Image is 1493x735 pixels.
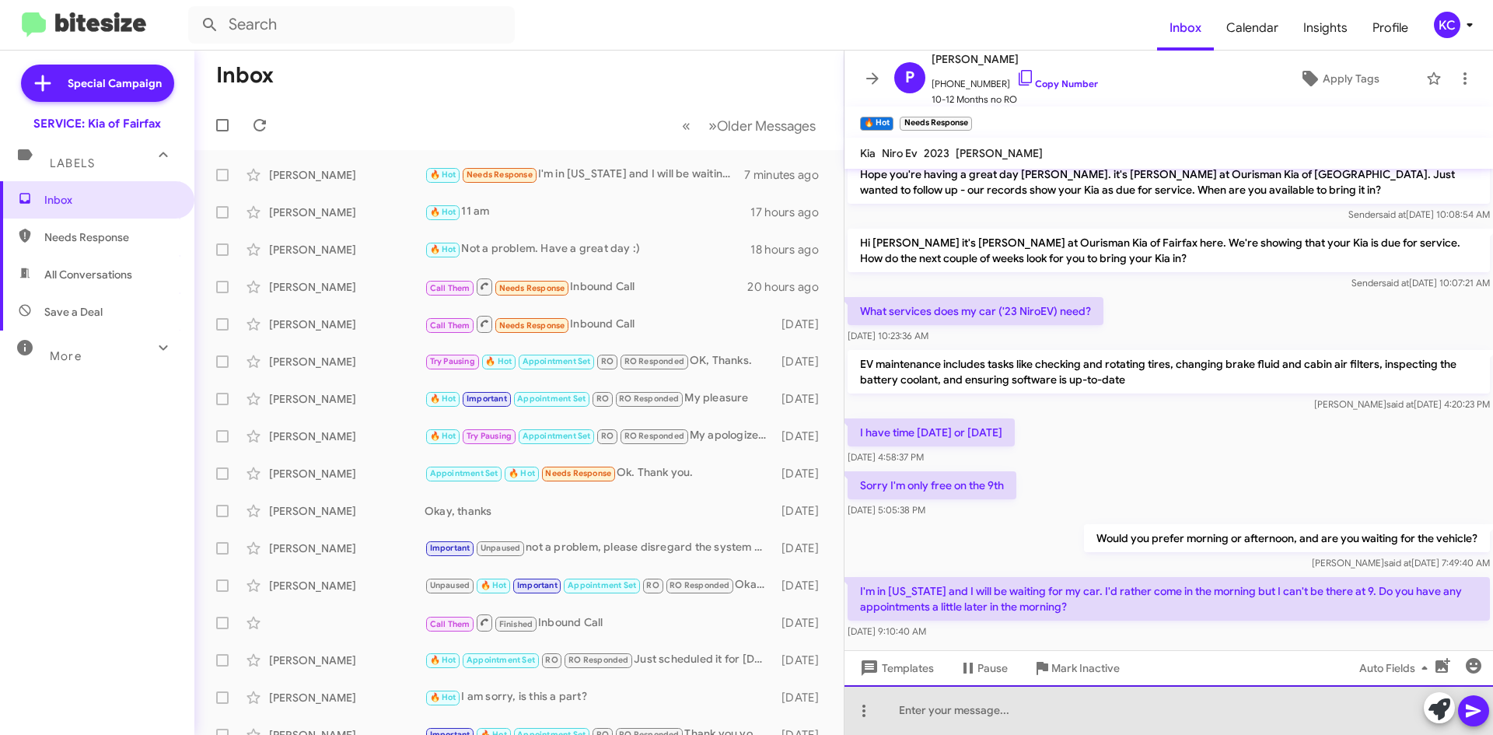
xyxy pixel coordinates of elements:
div: 7 minutes ago [744,167,831,183]
span: 🔥 Hot [481,580,507,590]
div: [PERSON_NAME] [269,690,425,705]
p: Hi [PERSON_NAME] it's [PERSON_NAME] at Ourisman Kia of Fairfax here. We're showing that your Kia ... [848,229,1490,272]
span: Niro Ev [882,146,918,160]
button: Templates [844,654,946,682]
a: Calendar [1214,5,1291,51]
div: [DATE] [774,391,831,407]
span: Call Them [430,619,470,629]
button: Pause [946,654,1020,682]
span: Important [430,543,470,553]
span: Mark Inactive [1051,654,1120,682]
span: Try Pausing [467,431,512,441]
span: RO Responded [619,394,679,404]
div: Not a problem. Have a great day :) [425,240,750,258]
span: All Conversations [44,267,132,282]
span: [PHONE_NUMBER] [932,68,1098,92]
div: [PERSON_NAME] [269,242,425,257]
span: Important [467,394,507,404]
small: 🔥 Hot [860,117,893,131]
span: Insights [1291,5,1360,51]
p: EV maintenance includes tasks like checking and rotating tires, changing brake fluid and cabin ai... [848,350,1490,394]
div: [PERSON_NAME] [269,167,425,183]
div: SERVICE: Kia of Fairfax [33,116,161,131]
p: I have time [DATE] or [DATE] [848,418,1015,446]
span: Call Them [430,283,470,293]
span: said at [1382,277,1409,289]
span: Templates [857,654,934,682]
span: Inbox [44,192,177,208]
span: Needs Response [499,283,565,293]
span: Needs Response [545,468,611,478]
div: [DATE] [774,578,831,593]
span: Sender [DATE] 10:08:54 AM [1348,208,1490,220]
p: What services does my car ('23 NiroEV) need? [848,297,1103,325]
span: [PERSON_NAME] [956,146,1043,160]
span: 🔥 Hot [430,655,456,665]
div: 20 hours ago [747,279,831,295]
span: Labels [50,156,95,170]
span: 🔥 Hot [430,692,456,702]
span: Important [517,580,558,590]
div: OK, Thanks. [425,352,774,370]
div: Inbound Call [425,613,774,632]
span: Try Pausing [430,356,475,366]
div: 17 hours ago [750,205,831,220]
span: [PERSON_NAME] [932,50,1098,68]
span: Appointment Set [568,580,636,590]
h1: Inbox [216,63,274,88]
div: [PERSON_NAME] [269,205,425,220]
div: [DATE] [774,429,831,444]
p: Sorry I'm only free on the 9th [848,471,1016,499]
div: Okay. I have you all set for [DATE] at 10:30 am. Is there anything else I can assist you with? [425,576,774,594]
span: [DATE] 10:23:36 AM [848,330,928,341]
small: Needs Response [900,117,971,131]
div: [PERSON_NAME] [269,503,425,519]
span: said at [1386,398,1414,410]
span: said at [1384,557,1411,569]
span: Needs Response [499,320,565,331]
span: Appointment Set [430,468,498,478]
span: Older Messages [717,117,816,135]
div: [DATE] [774,354,831,369]
span: Appointment Set [523,431,591,441]
span: Profile [1360,5,1421,51]
nav: Page navigation example [673,110,825,142]
div: not a problem, please disregard the system generated texts [425,539,774,557]
span: RO Responded [624,356,684,366]
button: Auto Fields [1347,654,1446,682]
div: 18 hours ago [750,242,831,257]
p: I'm in [US_STATE] and I will be waiting for my car. I'd rather come in the morning but I can't be... [848,577,1490,621]
span: 🔥 Hot [485,356,512,366]
span: RO [596,394,609,404]
span: Inbox [1157,5,1214,51]
a: Special Campaign [21,65,174,102]
span: Auto Fields [1359,654,1434,682]
div: [DATE] [774,541,831,556]
input: Search [188,6,515,44]
div: I am sorry, is this a part? [425,688,774,706]
p: Would you prefer morning or afternoon, and are you waiting for the vehicle? [1084,524,1490,552]
div: [PERSON_NAME] [269,578,425,593]
span: « [682,116,691,135]
div: Okay, thanks [425,503,774,519]
span: 🔥 Hot [430,394,456,404]
div: [PERSON_NAME] [269,466,425,481]
span: RO [545,655,558,665]
div: [DATE] [774,615,831,631]
span: RO [601,431,614,441]
span: Appointment Set [517,394,586,404]
button: Mark Inactive [1020,654,1132,682]
div: [DATE] [774,466,831,481]
div: [PERSON_NAME] [269,429,425,444]
div: [PERSON_NAME] [269,391,425,407]
div: 11 am [425,203,750,221]
span: [DATE] 9:10:40 AM [848,625,926,637]
div: [DATE] [774,653,831,668]
div: [DATE] [774,503,831,519]
span: RO Responded [568,655,628,665]
button: KC [1421,12,1476,38]
span: 10-12 Months no RO [932,92,1098,107]
span: Special Campaign [68,75,162,91]
span: » [708,116,717,135]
